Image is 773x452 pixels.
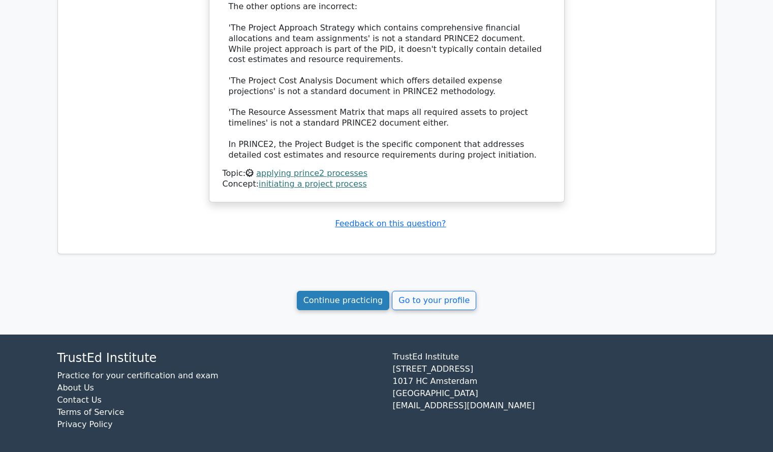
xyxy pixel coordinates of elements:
[57,383,94,393] a: About Us
[223,179,551,190] div: Concept:
[387,351,722,439] div: TrustEd Institute [STREET_ADDRESS] 1017 HC Amsterdam [GEOGRAPHIC_DATA] [EMAIL_ADDRESS][DOMAIN_NAME]
[57,407,125,417] a: Terms of Service
[223,168,551,179] div: Topic:
[392,291,476,310] a: Go to your profile
[57,419,113,429] a: Privacy Policy
[335,219,446,228] a: Feedback on this question?
[57,371,219,380] a: Practice for your certification and exam
[297,291,390,310] a: Continue practicing
[256,168,367,178] a: applying prince2 processes
[259,179,367,189] a: initiating a project process
[57,395,102,405] a: Contact Us
[57,351,381,366] h4: TrustEd Institute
